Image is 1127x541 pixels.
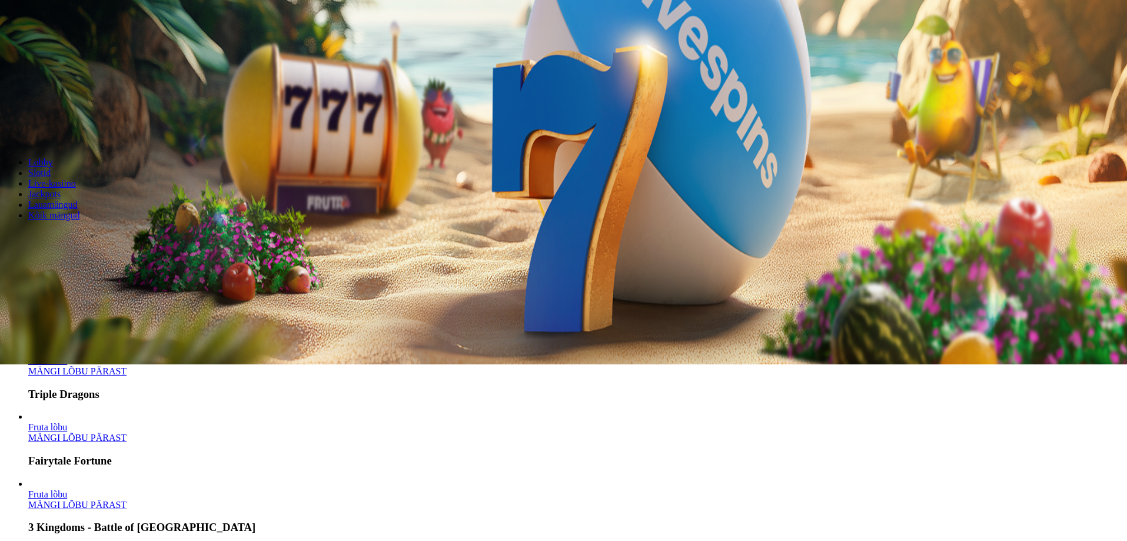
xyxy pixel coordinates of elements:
[28,189,61,199] a: Jackpots
[28,178,76,188] a: Live-kasiino
[28,433,127,443] a: Fairytale Fortune
[28,168,51,178] a: Slotid
[28,411,1122,467] article: Fairytale Fortune
[28,345,1122,401] article: Triple Dragons
[28,388,1122,401] h3: Triple Dragons
[28,521,1122,534] h3: 3 Kingdoms - Battle of [GEOGRAPHIC_DATA]
[28,422,67,432] a: Fairytale Fortune
[28,422,67,432] span: Fruta lõbu
[28,489,67,499] a: 3 Kingdoms - Battle of Red Cliffs
[5,137,1122,221] nav: Lobby
[28,200,78,210] a: Lauamängud
[28,454,1122,467] h3: Fairytale Fortune
[28,500,127,510] a: 3 Kingdoms - Battle of Red Cliffs
[28,356,67,366] span: Fruta lõbu
[28,356,67,366] a: Triple Dragons
[28,157,53,167] a: Lobby
[28,210,80,220] a: Kõik mängud
[28,366,127,376] a: Triple Dragons
[28,489,67,499] span: Fruta lõbu
[28,479,1122,535] article: 3 Kingdoms - Battle of Red Cliffs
